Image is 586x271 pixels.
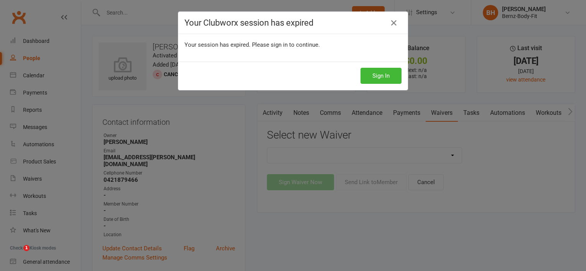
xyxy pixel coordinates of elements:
[360,68,402,84] button: Sign In
[184,18,402,28] h4: Your Clubworx session has expired
[388,17,400,29] a: Close
[8,245,26,263] iframe: Intercom live chat
[23,245,30,251] span: 1
[184,41,320,48] span: Your session has expired. Please sign in to continue.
